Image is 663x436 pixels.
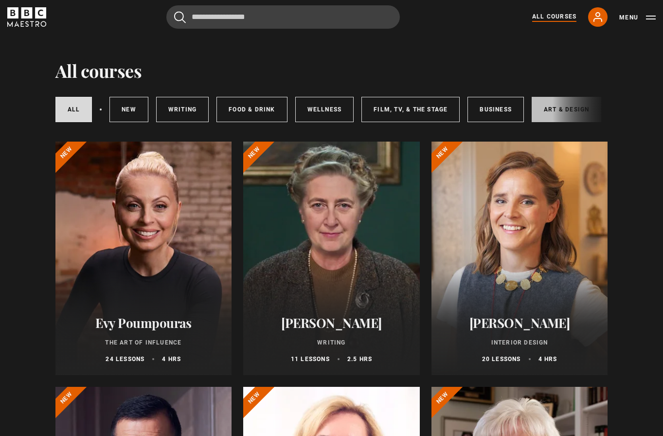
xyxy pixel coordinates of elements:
[166,5,400,29] input: Search
[55,60,142,81] h1: All courses
[443,338,596,347] p: Interior Design
[174,11,186,23] button: Submit the search query
[295,97,354,122] a: Wellness
[243,142,420,375] a: [PERSON_NAME] Writing 11 lessons 2.5 hrs New
[255,338,408,347] p: Writing
[106,355,144,363] p: 24 lessons
[67,315,220,330] h2: Evy Poumpouras
[67,338,220,347] p: The Art of Influence
[532,97,601,122] a: Art & Design
[55,142,232,375] a: Evy Poumpouras The Art of Influence 24 lessons 4 hrs New
[538,355,557,363] p: 4 hrs
[361,97,460,122] a: Film, TV, & The Stage
[162,355,181,363] p: 4 hrs
[291,355,330,363] p: 11 lessons
[216,97,287,122] a: Food & Drink
[619,13,656,22] button: Toggle navigation
[431,142,608,375] a: [PERSON_NAME] Interior Design 20 lessons 4 hrs New
[255,315,408,330] h2: [PERSON_NAME]
[347,355,372,363] p: 2.5 hrs
[156,97,209,122] a: Writing
[443,315,596,330] h2: [PERSON_NAME]
[467,97,524,122] a: Business
[109,97,148,122] a: New
[7,7,46,27] svg: BBC Maestro
[482,355,521,363] p: 20 lessons
[55,97,92,122] a: All
[532,12,576,22] a: All Courses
